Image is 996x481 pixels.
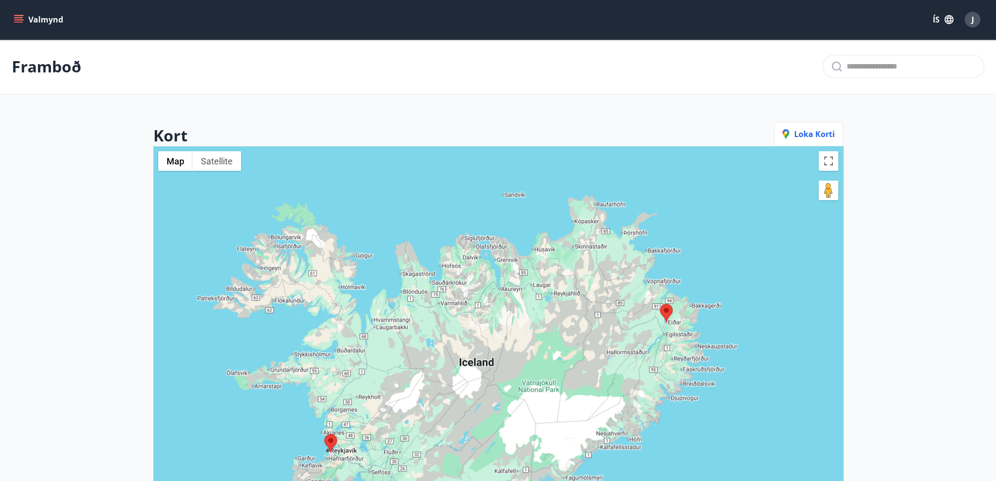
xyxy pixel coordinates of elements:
p: Framboð [12,56,81,77]
button: J [961,8,984,31]
span: J [972,14,974,25]
button: Show street map [158,151,193,171]
button: Loka korti [774,122,843,146]
button: Toggle fullscreen view [819,151,838,171]
h2: Kort [153,125,188,146]
button: Show satellite imagery [193,151,241,171]
span: Loka korti [782,129,835,139]
button: menu [12,11,67,28]
button: ÍS [927,11,959,28]
button: Drag Pegman onto the map to open Street View [819,181,838,200]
